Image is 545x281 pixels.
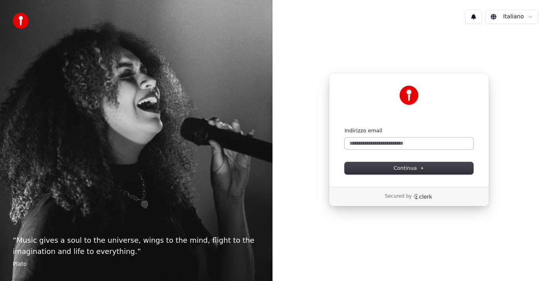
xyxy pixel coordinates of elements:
span: Continua [393,165,424,172]
p: Secured by [385,193,412,200]
footer: Plato [13,260,260,268]
img: Youka [399,86,419,105]
img: youka [13,13,29,29]
a: Clerk logo [413,194,432,199]
label: Indirizzo email [345,127,382,134]
p: “ Music gives a soul to the universe, wings to the mind, flight to the imagination and life to ev... [13,235,260,257]
button: Continua [345,162,473,174]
